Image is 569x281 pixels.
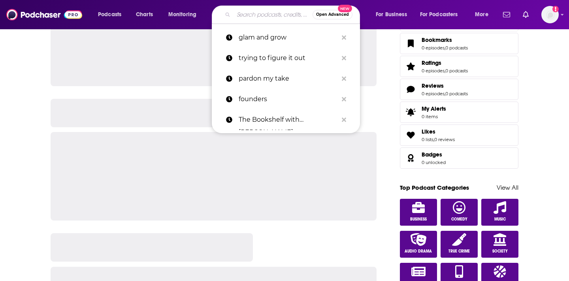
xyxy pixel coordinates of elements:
a: Top Podcast Categories [400,184,469,191]
span: My Alerts [422,105,446,112]
span: Bookmarks [400,33,518,54]
p: pardon my take [239,68,338,89]
span: More [475,9,488,20]
a: Badges [422,151,446,158]
span: Charts [136,9,153,20]
a: trying to figure it out [212,48,360,68]
a: Show notifications dropdown [520,8,532,21]
span: For Business [376,9,407,20]
span: Comedy [451,217,467,222]
span: Likes [400,124,518,146]
button: open menu [415,8,469,21]
a: Likes [422,128,455,135]
a: Likes [403,130,418,141]
a: 0 unlocked [422,160,446,165]
svg: Add a profile image [552,6,559,12]
a: The Bookshelf with [PERSON_NAME] [212,109,360,130]
span: , [433,137,434,142]
span: Ratings [400,56,518,77]
a: Charts [131,8,158,21]
a: Reviews [422,82,468,89]
span: My Alerts [403,107,418,118]
a: Show notifications dropdown [500,8,513,21]
span: Badges [400,147,518,169]
a: Audio Drama [400,231,437,258]
a: pardon my take [212,68,360,89]
span: Bookmarks [422,36,452,43]
button: open menu [469,8,498,21]
span: Logged in as alignPR [541,6,559,23]
a: Badges [403,153,418,164]
a: 0 podcasts [445,45,468,51]
span: Podcasts [98,9,121,20]
a: Music [481,199,518,226]
span: Open Advanced [316,13,349,17]
button: open menu [92,8,132,21]
span: Badges [422,151,442,158]
a: Reviews [403,84,418,95]
span: For Podcasters [420,9,458,20]
a: True Crime [441,231,478,258]
a: Society [481,231,518,258]
span: Reviews [422,82,444,89]
span: , [445,45,445,51]
button: Open AdvancedNew [313,10,352,19]
a: My Alerts [400,102,518,123]
a: 0 podcasts [445,91,468,96]
img: User Profile [541,6,559,23]
a: 0 lists [422,137,433,142]
a: Bookmarks [422,36,468,43]
p: trying to figure it out [239,48,338,68]
a: 0 episodes [422,91,445,96]
button: open menu [163,8,207,21]
a: founders [212,89,360,109]
a: View All [497,184,518,191]
span: , [445,91,445,96]
img: Podchaser - Follow, Share and Rate Podcasts [6,7,82,22]
span: Audio Drama [405,249,432,254]
p: The Bookshelf with Ryan [239,109,338,130]
a: glam and grow [212,27,360,48]
span: Monitoring [168,9,196,20]
a: 0 episodes [422,45,445,51]
a: Comedy [441,199,478,226]
button: Show profile menu [541,6,559,23]
span: Business [410,217,427,222]
span: True Crime [448,249,470,254]
button: open menu [370,8,417,21]
span: Society [492,249,508,254]
a: 0 podcasts [445,68,468,74]
span: Ratings [422,59,441,66]
span: New [338,5,352,12]
a: 0 episodes [422,68,445,74]
a: Ratings [422,59,468,66]
p: founders [239,89,338,109]
span: Reviews [400,79,518,100]
span: Music [494,217,506,222]
span: Likes [422,128,435,135]
a: Bookmarks [403,38,418,49]
a: 0 reviews [434,137,455,142]
a: Business [400,199,437,226]
input: Search podcasts, credits, & more... [234,8,313,21]
p: glam and grow [239,27,338,48]
div: Search podcasts, credits, & more... [219,6,367,24]
a: Ratings [403,61,418,72]
span: , [445,68,445,74]
span: 0 items [422,114,446,119]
